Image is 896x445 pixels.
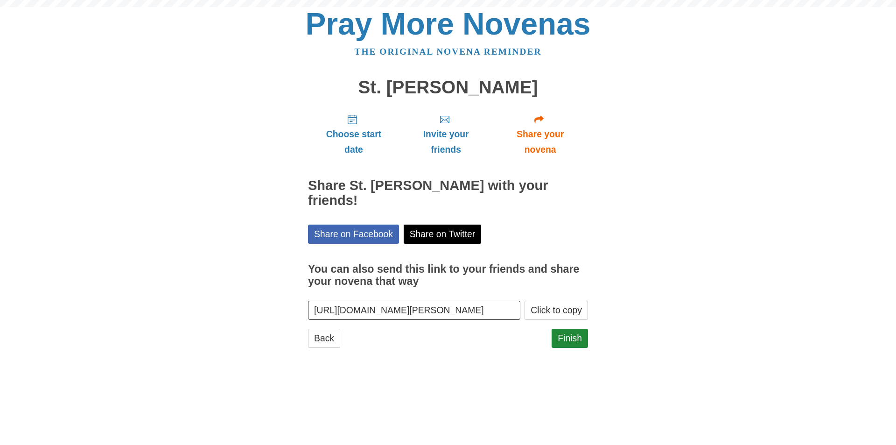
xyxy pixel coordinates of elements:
[525,301,588,320] button: Click to copy
[404,225,482,244] a: Share on Twitter
[308,263,588,287] h3: You can also send this link to your friends and share your novena that way
[552,329,588,348] a: Finish
[492,106,588,162] a: Share your novena
[355,47,542,57] a: The original novena reminder
[306,7,591,41] a: Pray More Novenas
[502,127,579,157] span: Share your novena
[308,329,340,348] a: Back
[308,178,588,208] h2: Share St. [PERSON_NAME] with your friends!
[409,127,483,157] span: Invite your friends
[399,106,492,162] a: Invite your friends
[308,106,399,162] a: Choose start date
[308,225,399,244] a: Share on Facebook
[317,127,390,157] span: Choose start date
[308,78,588,98] h1: St. [PERSON_NAME]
